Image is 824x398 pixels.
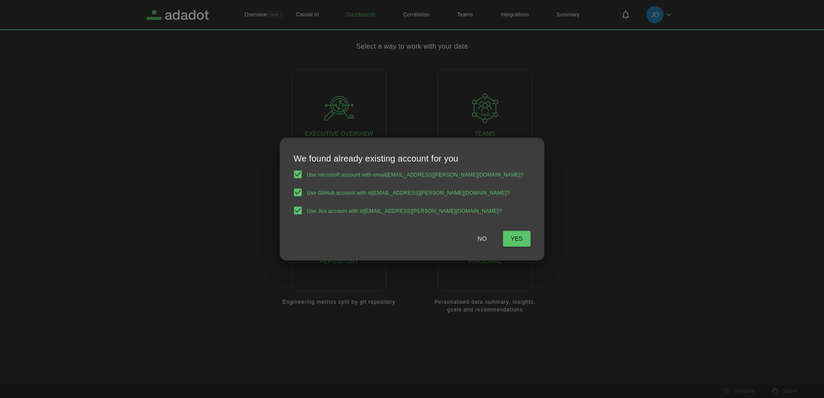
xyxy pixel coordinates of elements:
[307,208,502,214] span: Use Jira account with id [EMAIL_ADDRESS][PERSON_NAME][DOMAIN_NAME] ?
[503,231,531,247] button: Yes
[468,231,496,247] button: No
[478,233,487,244] span: No
[307,190,510,196] span: Use GitHub account with id [EMAIL_ADDRESS][PERSON_NAME][DOMAIN_NAME] ?
[511,233,523,244] span: Yes
[293,152,531,165] h2: We found already existing account for you
[307,172,524,178] span: Use microsoft account with email [EMAIL_ADDRESS][PERSON_NAME][DOMAIN_NAME] ?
